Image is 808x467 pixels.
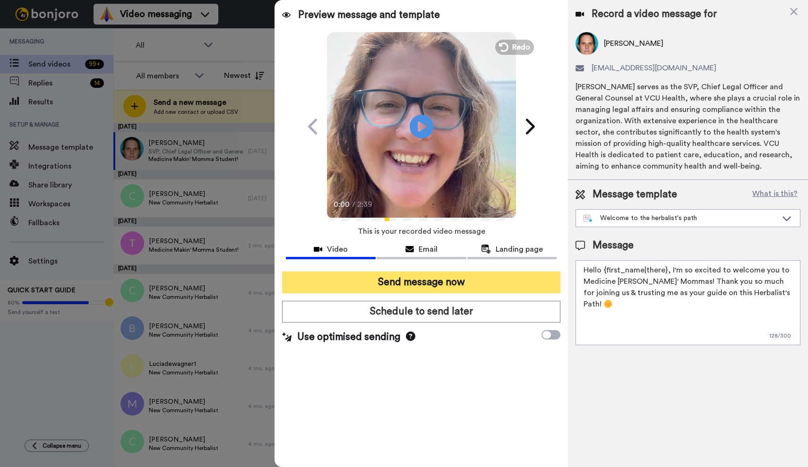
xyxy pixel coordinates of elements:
button: Schedule to send later [282,301,560,323]
span: Message template [593,187,677,202]
div: Welcome to the herbalist's path [584,213,777,223]
span: / [352,199,355,210]
span: Video [327,244,348,255]
button: Send message now [282,272,560,293]
span: [EMAIL_ADDRESS][DOMAIN_NAME] [592,62,716,74]
span: Message [593,238,634,253]
img: nextgen-template.svg [584,215,593,222]
span: 2:39 [357,199,374,210]
span: Email [419,244,438,255]
textarea: Hello {first_name|there}, I'm so excited to welcome you to Medicine [PERSON_NAME]' Mommas! Thank ... [576,260,800,345]
span: Landing page [496,244,543,255]
span: Use optimised sending [297,330,400,344]
span: 0:00 [334,199,350,210]
span: This is your recorded video message [358,221,485,242]
button: What is this? [749,187,800,202]
div: [PERSON_NAME] serves as the SVP, Chief Legal Officer and General Counsel at VCU Health, where she... [576,81,800,172]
